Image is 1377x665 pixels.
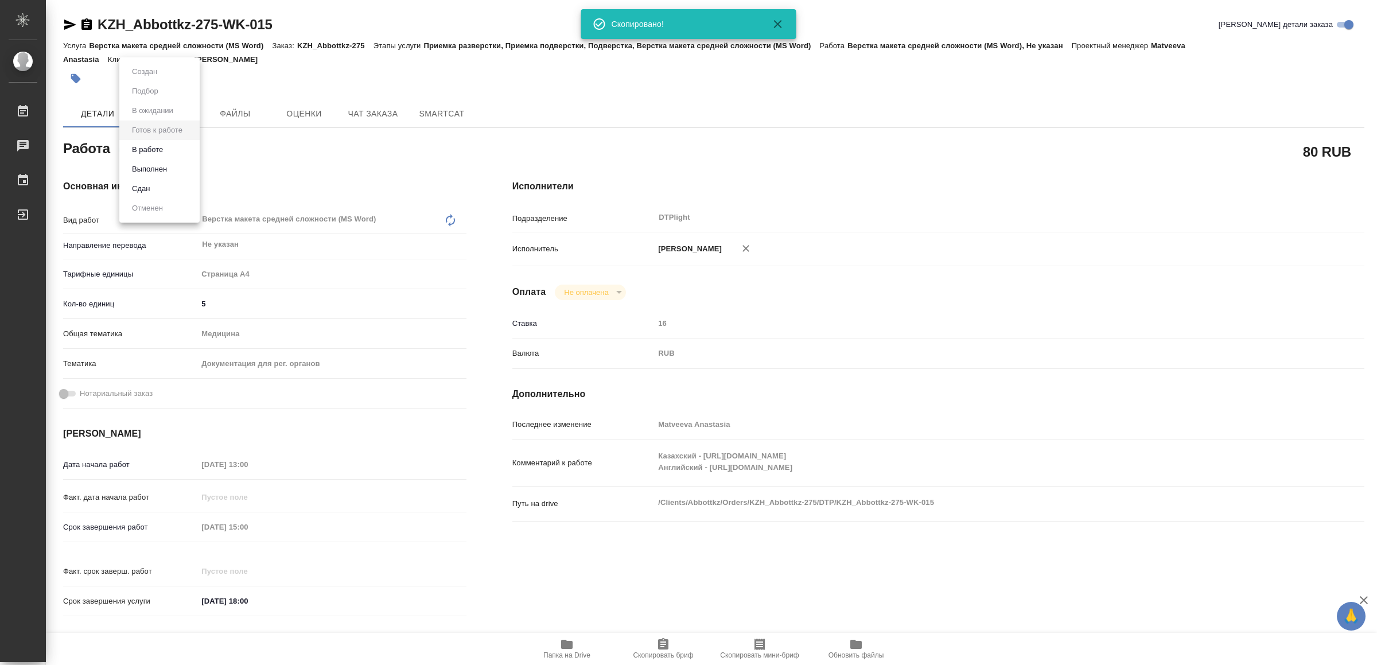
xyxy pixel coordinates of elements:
button: Подбор [129,85,162,98]
button: Закрыть [764,17,792,31]
button: Готов к работе [129,124,186,137]
button: Выполнен [129,163,170,176]
button: Отменен [129,202,166,215]
button: Создан [129,65,161,78]
button: Сдан [129,182,153,195]
button: В ожидании [129,104,177,117]
div: Скопировано! [612,18,755,30]
button: В работе [129,143,166,156]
